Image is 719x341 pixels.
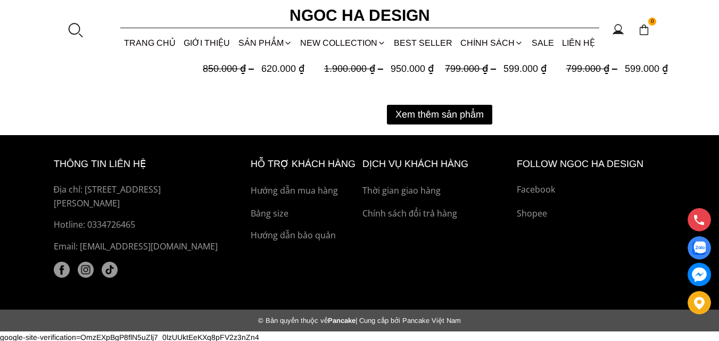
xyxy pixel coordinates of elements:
span: | Cung cấp bởi Pancake Việt Nam [356,317,461,325]
p: Địa chỉ: [STREET_ADDRESS][PERSON_NAME] [54,183,226,210]
a: Thời gian giao hàng [362,184,511,198]
span: © Bản quyền thuộc về [258,317,328,325]
a: GIỚI THIỆU [180,29,234,57]
button: Xem thêm sản phẩm [387,105,492,124]
a: Hotline: 0334726465 [54,218,226,232]
h6: Dịch vụ khách hàng [362,156,511,172]
span: 1.900.000 ₫ [324,63,385,74]
div: SẢN PHẨM [234,29,296,57]
a: Chính sách đổi trả hàng [362,207,511,221]
a: Hướng dẫn mua hàng [251,184,357,198]
a: Shopee [517,207,666,221]
span: 620.000 ₫ [261,63,304,74]
h6: thông tin liên hệ [54,156,226,172]
span: 850.000 ₫ [203,63,257,74]
img: Display image [692,242,706,255]
span: 950.000 ₫ [390,63,433,74]
div: Pancake [44,317,676,325]
a: Hướng dẫn bảo quản [251,229,357,243]
a: BEST SELLER [390,29,457,57]
a: Ngoc Ha Design [280,3,440,28]
a: SALE [527,29,558,57]
span: 0 [648,18,657,26]
a: TRANG CHỦ [120,29,180,57]
h6: Follow ngoc ha Design [517,156,666,172]
span: 799.000 ₫ [566,63,619,74]
a: LIÊN HỆ [558,29,599,57]
h6: hỗ trợ khách hàng [251,156,357,172]
span: 599.000 ₫ [503,63,547,74]
a: Display image [688,236,711,260]
a: messenger [688,263,711,286]
a: Bảng size [251,207,357,221]
div: Chính sách [457,29,527,57]
a: facebook (1) [54,262,70,278]
span: 599.000 ₫ [624,63,667,74]
span: 799.000 ₫ [445,63,499,74]
a: tiktok [102,262,118,278]
img: instagram [78,262,94,278]
img: img-CART-ICON-ksit0nf1 [638,24,650,36]
a: NEW COLLECTION [296,29,390,57]
p: Email: [EMAIL_ADDRESS][DOMAIN_NAME] [54,240,226,254]
a: Facebook [517,183,666,197]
